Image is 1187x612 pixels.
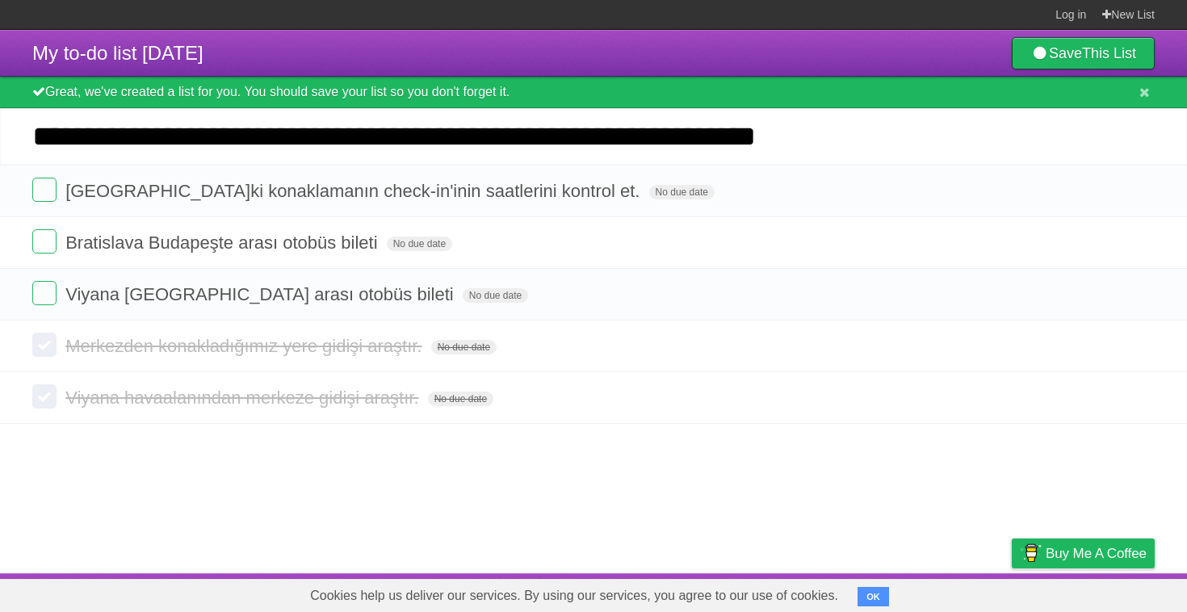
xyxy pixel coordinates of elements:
span: Viyana [GEOGRAPHIC_DATA] arası otobüs bileti [65,284,458,304]
span: No due date [428,392,493,406]
label: Done [32,281,57,305]
img: Buy me a coffee [1020,539,1042,567]
span: No due date [463,288,528,303]
span: My to-do list [DATE] [32,42,203,64]
span: No due date [387,237,452,251]
span: [GEOGRAPHIC_DATA]ki konaklamanın check-in'inin saatlerini kontrol et. [65,181,644,201]
a: Suggest a feature [1053,577,1155,608]
a: Buy me a coffee [1012,539,1155,568]
label: Done [32,333,57,357]
span: No due date [649,185,715,199]
button: OK [858,587,889,606]
a: Terms [936,577,971,608]
a: Privacy [991,577,1033,608]
span: Cookies help us deliver our services. By using our services, you agree to our use of cookies. [294,580,854,612]
b: This List [1082,45,1136,61]
label: Done [32,178,57,202]
label: Done [32,229,57,254]
a: SaveThis List [1012,37,1155,69]
span: Merkezden konakladığımız yere gidişi araştır. [65,336,426,356]
span: Bratislava Budapeşte arası otobüs bileti [65,233,381,253]
span: Buy me a coffee [1046,539,1147,568]
a: About [797,577,831,608]
span: Viyana havaalanından merkeze gidişi araştır. [65,388,422,408]
a: Developers [850,577,916,608]
label: Done [32,384,57,409]
span: No due date [431,340,497,354]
